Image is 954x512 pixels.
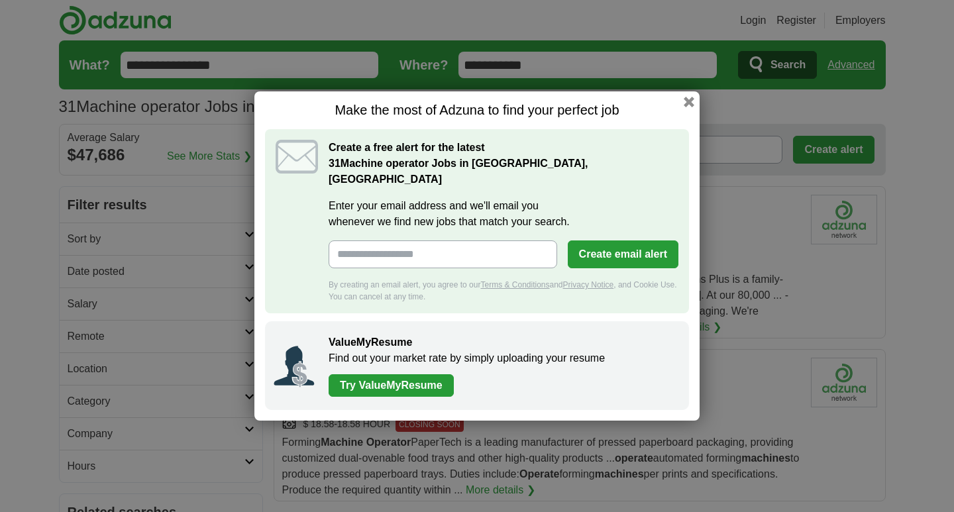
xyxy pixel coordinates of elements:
strong: Machine operator Jobs in [GEOGRAPHIC_DATA], [GEOGRAPHIC_DATA] [329,158,588,185]
a: Try ValueMyResume [329,374,454,397]
h2: ValueMyResume [329,334,676,350]
h1: Make the most of Adzuna to find your perfect job [265,102,689,119]
img: icon_email.svg [276,140,318,174]
h2: Create a free alert for the latest [329,140,678,187]
div: By creating an email alert, you agree to our and , and Cookie Use. You can cancel at any time. [329,279,678,303]
button: Create email alert [568,240,678,268]
span: 31 [329,156,341,172]
p: Find out your market rate by simply uploading your resume [329,350,676,366]
a: Terms & Conditions [480,280,549,289]
a: Privacy Notice [563,280,614,289]
label: Enter your email address and we'll email you whenever we find new jobs that match your search. [329,198,678,230]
